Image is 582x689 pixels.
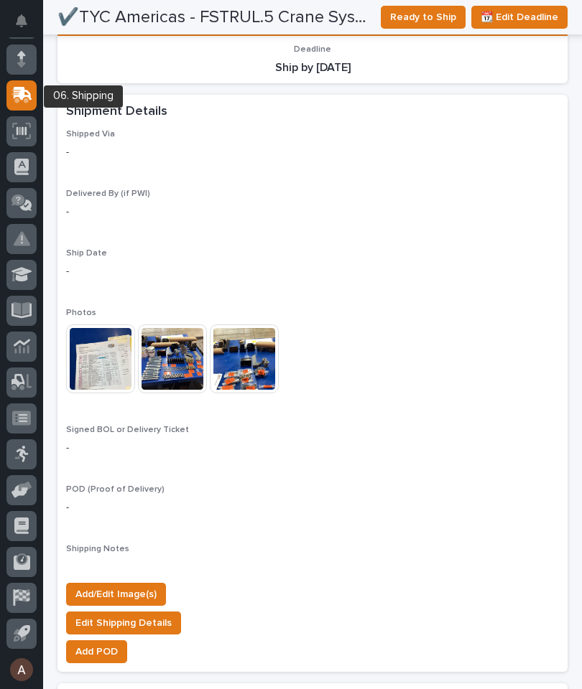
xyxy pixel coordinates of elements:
[18,14,37,37] div: Notifications
[66,426,189,434] span: Signed BOL or Delivery Ticket
[66,441,559,456] p: -
[6,6,37,36] button: Notifications
[66,103,167,121] h2: Shipment Details
[75,614,172,632] span: Edit Shipping Details
[390,9,456,26] span: Ready to Ship
[66,611,181,634] button: Edit Shipping Details
[471,6,568,29] button: 📆 Edit Deadline
[66,545,129,553] span: Shipping Notes
[75,586,157,603] span: Add/Edit Image(s)
[294,45,331,54] span: Deadline
[66,61,559,75] p: Ship by [DATE]
[66,309,96,317] span: Photos
[481,9,558,26] span: 📆 Edit Deadline
[57,7,369,28] h2: ✔️TYC Americas - FSTRUL.5 Crane System
[66,264,559,279] p: -
[66,249,107,258] span: Ship Date
[66,583,166,606] button: Add/Edit Image(s)
[66,500,559,515] p: -
[381,6,466,29] button: Ready to Ship
[66,640,127,663] button: Add POD
[66,130,115,139] span: Shipped Via
[6,655,37,685] button: users-avatar
[66,205,559,220] p: -
[66,145,559,160] p: -
[66,485,165,494] span: POD (Proof of Delivery)
[75,643,118,660] span: Add POD
[66,189,150,198] span: Delivered By (if PWI)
